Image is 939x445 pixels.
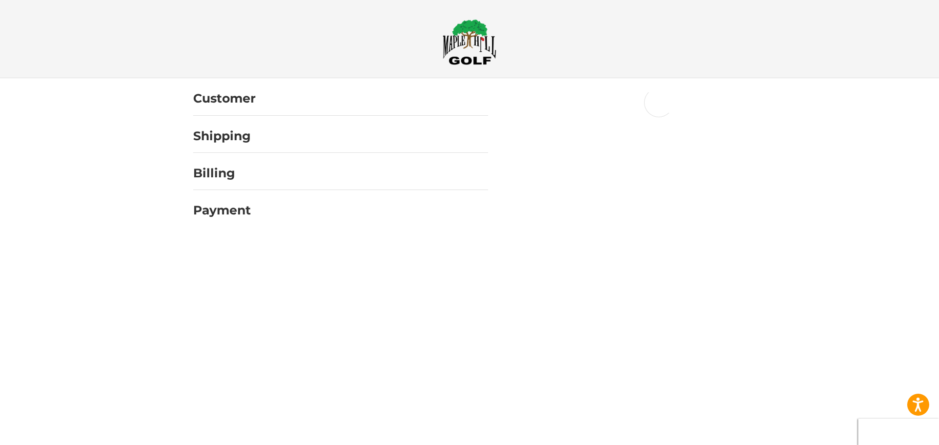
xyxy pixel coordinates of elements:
iframe: Gorgias live chat messenger [10,403,116,435]
h2: Payment [193,203,251,218]
h2: Billing [193,166,250,181]
img: Maple Hill Golf [443,19,496,65]
iframe: Google Customer Reviews [858,419,939,445]
h2: Shipping [193,128,251,144]
h2: Customer [193,91,256,106]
